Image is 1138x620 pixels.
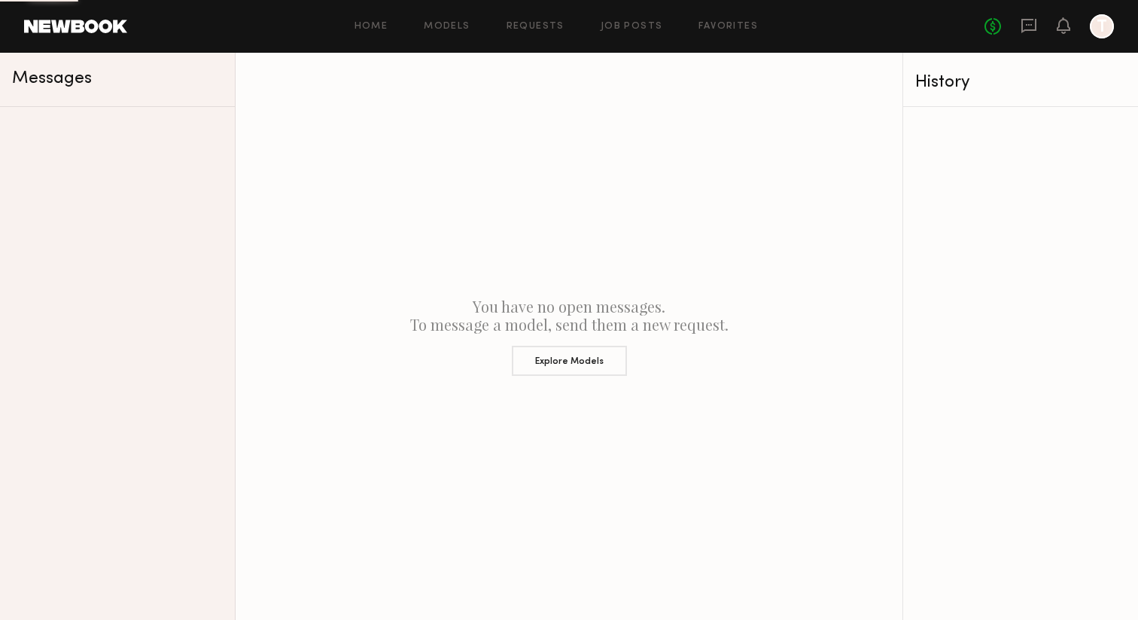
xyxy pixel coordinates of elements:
a: T [1090,14,1114,38]
div: You have no open messages. To message a model, send them a new request. [236,53,902,620]
a: Requests [507,22,564,32]
a: Job Posts [601,22,663,32]
button: Explore Models [512,346,627,376]
a: Models [424,22,470,32]
div: History [915,74,1126,91]
a: Favorites [698,22,758,32]
a: Explore Models [248,334,890,376]
span: Messages [12,70,92,87]
a: Home [354,22,388,32]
